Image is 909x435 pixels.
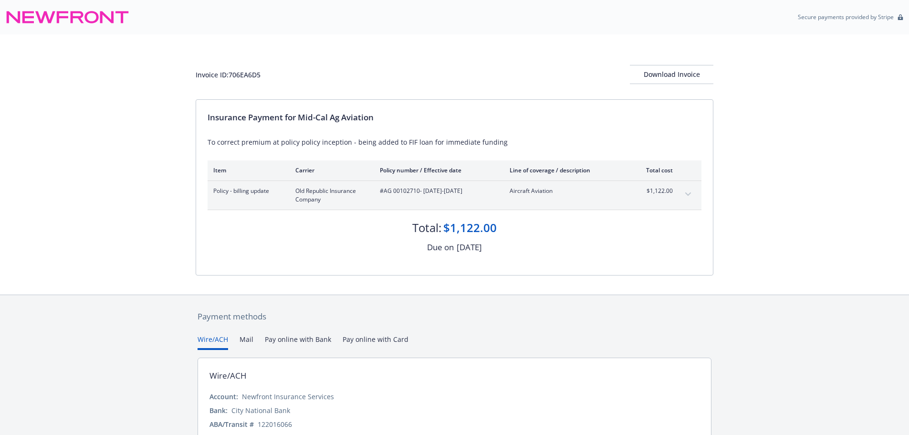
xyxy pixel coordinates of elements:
span: #AG 00102710 - [DATE]-[DATE] [380,187,494,195]
div: Line of coverage / description [510,166,622,174]
div: Item [213,166,280,174]
div: $1,122.00 [443,220,497,236]
div: Newfront Insurance Services [242,392,334,402]
button: Pay online with Bank [265,334,331,350]
span: Aircraft Aviation [510,187,622,195]
div: Policy - billing updateOld Republic Insurance Company#AG 00102710- [DATE]-[DATE]Aircraft Aviation... [208,181,701,210]
span: Policy - billing update [213,187,280,195]
button: Download Invoice [630,65,713,84]
div: To correct premium at policy policy inception - being added to FIF loan for immediate funding [208,137,701,147]
div: Account: [209,392,238,402]
div: Policy number / Effective date [380,166,494,174]
button: Wire/ACH [198,334,228,350]
button: expand content [680,187,696,202]
div: ABA/Transit # [209,419,254,429]
button: Pay online with Card [343,334,408,350]
span: $1,122.00 [637,187,673,195]
div: 122016066 [258,419,292,429]
div: Due on [427,241,454,254]
div: [DATE] [457,241,482,254]
div: City National Bank [231,405,290,415]
p: Secure payments provided by Stripe [798,13,894,21]
button: Mail [240,334,253,350]
span: Old Republic Insurance Company [295,187,365,204]
div: Payment methods [198,310,711,323]
div: Carrier [295,166,365,174]
div: Wire/ACH [209,370,247,382]
div: Total: [412,220,441,236]
div: Invoice ID: 706EA6D5 [196,70,261,80]
div: Bank: [209,405,228,415]
div: Insurance Payment for Mid-Cal Ag Aviation [208,111,701,124]
div: Total cost [637,166,673,174]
